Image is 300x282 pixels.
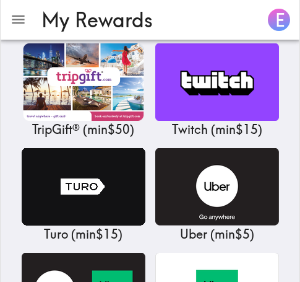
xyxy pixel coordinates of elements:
img: Uber [155,148,279,226]
a: TwitchTwitch (min$15) [155,43,279,138]
h3: My Rewards [41,8,253,32]
img: Turo [22,148,145,226]
img: TripGift® [22,43,145,121]
img: Twitch [155,43,279,121]
p: Turo ( min $15 ) [22,226,145,243]
span: E [275,9,285,31]
p: Uber ( min $5 ) [155,226,279,243]
p: TripGift® ( min $50 ) [22,121,145,138]
a: TuroTuro (min$15) [22,148,145,243]
button: E [263,4,295,36]
a: UberUber (min$5) [155,148,279,243]
p: Twitch ( min $15 ) [155,121,279,138]
a: TripGift®TripGift® (min$50) [22,43,145,138]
